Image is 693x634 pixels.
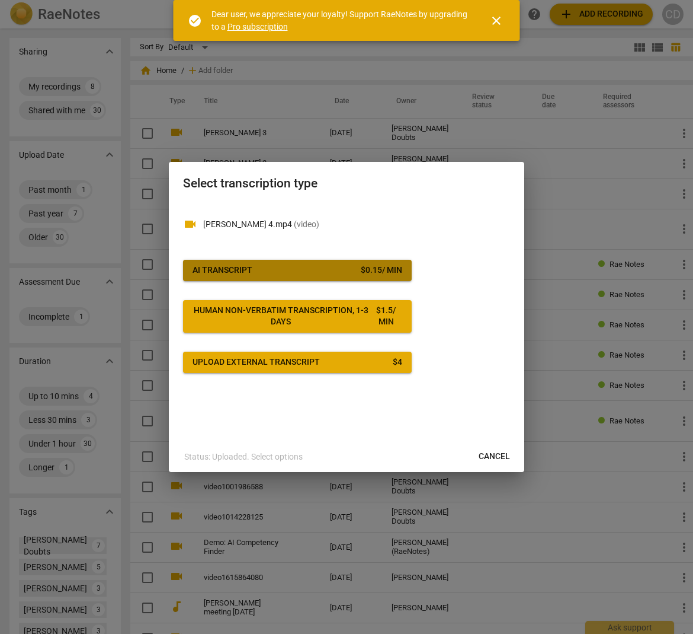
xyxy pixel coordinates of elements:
p: Status: Uploaded. Select options [184,451,303,463]
button: Upload external transcript$4 [183,352,412,373]
a: Pro subscription [227,22,288,31]
p: Cynthia Hamilton 4.mp4(video) [203,218,510,231]
div: $ 4 [393,356,402,368]
div: Human non-verbatim transcription, 1-3 days [192,305,370,328]
span: videocam [183,217,197,231]
button: Close [482,7,511,35]
span: ( video ) [294,219,319,229]
h2: Select transcription type [183,176,510,191]
span: close [489,14,503,28]
div: $ 1.5 / min [370,305,403,328]
div: AI Transcript [192,265,252,276]
span: check_circle [188,14,202,28]
button: Human non-verbatim transcription, 1-3 days$1.5/ min [183,300,412,333]
button: Cancel [469,446,519,467]
span: Cancel [479,451,510,463]
div: Upload external transcript [192,356,320,368]
button: AI Transcript$0.15/ min [183,260,412,281]
div: $ 0.15 / min [361,265,402,276]
div: Dear user, we appreciate your loyalty! Support RaeNotes by upgrading to a [211,8,468,33]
